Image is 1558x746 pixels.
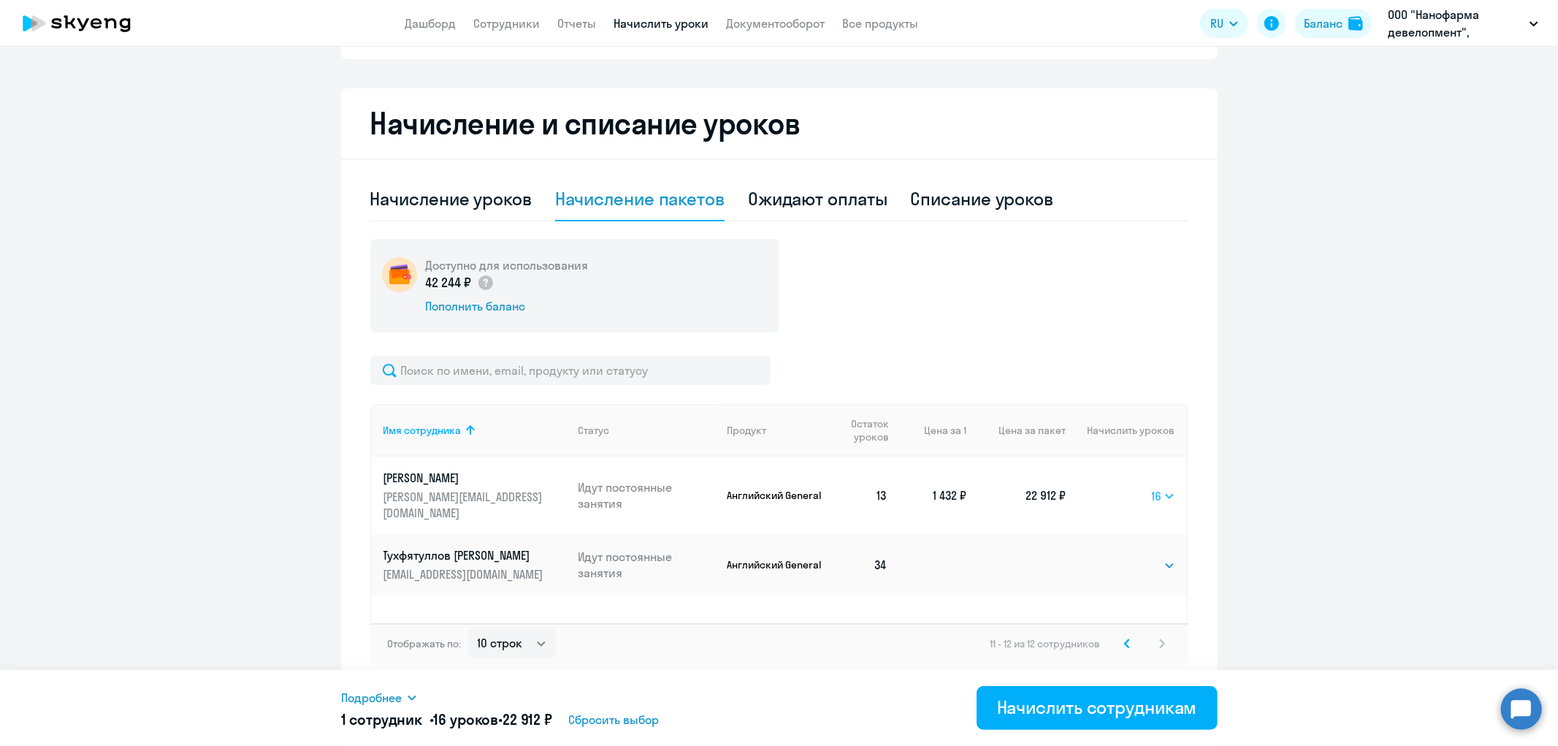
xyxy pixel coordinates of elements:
div: Начисление пакетов [555,187,725,210]
a: Сотрудники [474,16,541,31]
th: Цена за 1 [899,404,966,457]
span: Подробнее [341,689,402,707]
a: Тухфятуллов [PERSON_NAME][EMAIL_ADDRESS][DOMAIN_NAME] [383,547,567,582]
div: Статус [578,424,715,437]
img: wallet-circle.png [382,257,417,292]
td: 22 912 ₽ [966,457,1066,534]
p: Английский General [727,558,825,571]
div: Остаток уроков [837,417,900,444]
td: 13 [825,457,900,534]
p: ООО "Нанофарма девелопмент", НАНОФАРМА ДЕВЕЛОПМЕНТ, ООО [1388,6,1524,41]
span: 16 уроков [434,710,499,728]
p: Тухфятуллов [PERSON_NAME] [383,547,547,563]
div: Статус [578,424,609,437]
div: Пополнить баланс [426,298,589,314]
button: RU [1200,9,1248,38]
p: [PERSON_NAME] [383,470,547,486]
td: 34 [825,534,900,595]
div: Продукт [727,424,825,437]
img: balance [1348,16,1363,31]
a: Начислить уроки [614,16,709,31]
button: Начислить сотрудникам [977,686,1218,730]
a: Документооборот [727,16,825,31]
th: Начислить уроков [1066,404,1186,457]
p: [PERSON_NAME][EMAIL_ADDRESS][DOMAIN_NAME] [383,489,547,521]
span: 11 - 12 из 12 сотрудников [990,637,1101,650]
td: 1 432 ₽ [899,457,966,534]
p: Английский General [727,489,825,502]
a: Все продукты [843,16,919,31]
h2: Начисление и списание уроков [370,106,1188,141]
p: [EMAIL_ADDRESS][DOMAIN_NAME] [383,566,547,582]
p: Идут постоянные занятия [578,479,715,511]
span: RU [1210,15,1223,32]
th: Цена за пакет [966,404,1066,457]
div: Имя сотрудника [383,424,567,437]
div: Начисление уроков [370,187,532,210]
span: Остаток уроков [837,417,889,444]
div: Продукт [727,424,766,437]
p: Идут постоянные занятия [578,549,715,581]
h5: 1 сотрудник • • [341,709,552,730]
input: Поиск по имени, email, продукту или статусу [370,356,771,385]
span: Сбросить выбор [568,711,659,728]
button: Балансbalance [1295,9,1372,38]
a: [PERSON_NAME][PERSON_NAME][EMAIL_ADDRESS][DOMAIN_NAME] [383,470,567,521]
a: Дашборд [405,16,457,31]
div: Баланс [1304,15,1343,32]
div: Ожидают оплаты [748,187,887,210]
div: Списание уроков [911,187,1054,210]
p: 42 244 ₽ [426,273,495,292]
div: Начислить сотрудникам [997,696,1197,719]
h5: Доступно для использования [426,257,589,273]
button: ООО "Нанофарма девелопмент", НАНОФАРМА ДЕВЕЛОПМЕНТ, ООО [1381,6,1546,41]
div: Имя сотрудника [383,424,462,437]
span: 22 912 ₽ [503,710,552,728]
a: Отчеты [558,16,597,31]
span: Отображать по: [388,637,462,650]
